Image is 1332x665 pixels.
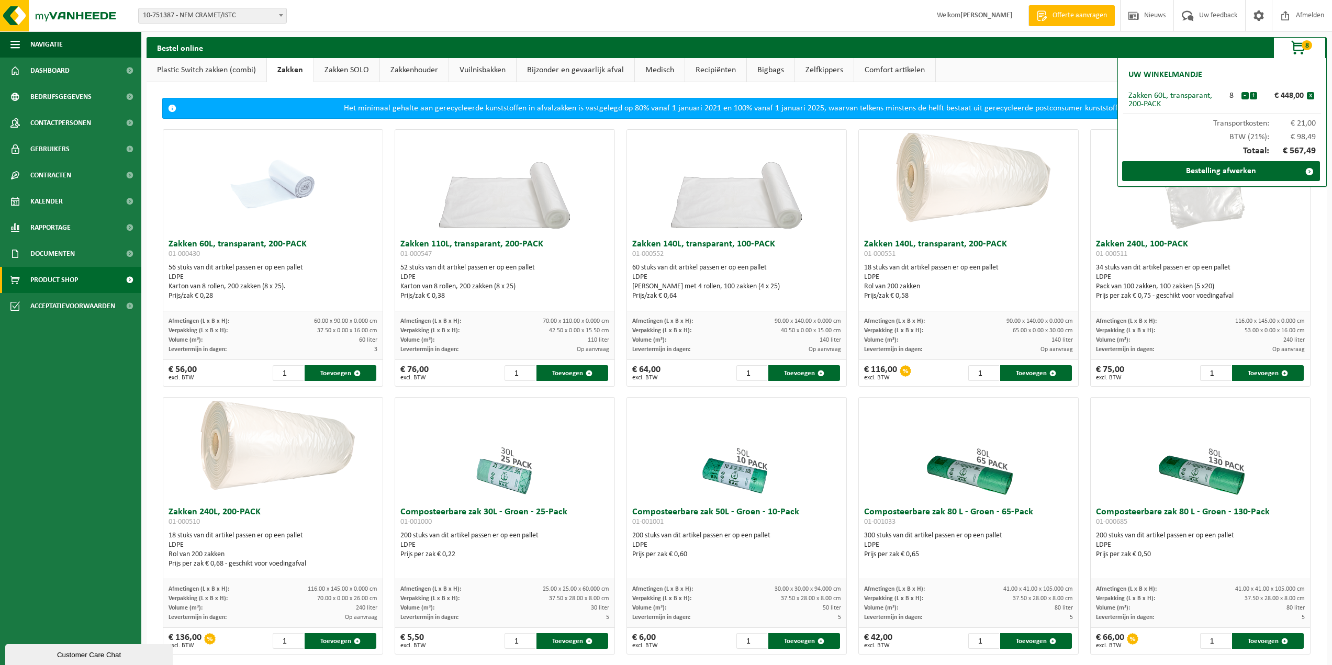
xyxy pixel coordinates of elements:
img: 01-000430 [220,130,325,234]
div: € 66,00 [1096,633,1124,649]
h3: Zakken 240L, 200-PACK [169,508,377,528]
span: Levertermijn in dagen: [632,346,690,353]
span: Volume (m³): [169,337,203,343]
div: 56 stuks van dit artikel passen er op een pallet [169,263,377,301]
div: Prijs per zak € 0,65 [864,550,1073,559]
span: 40.50 x 0.00 x 15.00 cm [781,328,841,334]
span: 240 liter [356,605,377,611]
a: Recipiënten [685,58,746,82]
span: 30.00 x 30.00 x 94.000 cm [775,586,841,592]
button: Toevoegen [1000,365,1072,381]
span: excl. BTW [632,643,658,649]
span: 70.00 x 0.00 x 26.00 cm [317,595,377,602]
span: Rapportage [30,215,71,241]
span: Afmetingen (L x B x H): [864,586,925,592]
div: LDPE [169,273,377,282]
div: € 448,00 [1260,92,1307,100]
span: Bedrijfsgegevens [30,84,92,110]
span: Gebruikers [30,136,70,162]
input: 1 [736,365,767,381]
h3: Zakken 60L, transparant, 200-PACK [169,240,377,261]
a: Zelfkippers [795,58,854,82]
div: € 6,00 [632,633,658,649]
span: 01-001000 [400,518,432,526]
button: x [1307,92,1314,99]
div: € 116,00 [864,365,897,381]
button: Toevoegen [1232,365,1304,381]
span: Afmetingen (L x B x H): [1096,318,1157,324]
span: Navigatie [30,31,63,58]
div: Transportkosten: [1123,114,1321,128]
span: Levertermijn in dagen: [864,614,922,621]
div: Prijs/zak € 0,58 [864,291,1073,301]
h3: Composteerbare zak 30L - Groen - 25-Pack [400,508,609,528]
span: 01-000430 [169,250,200,258]
a: Plastic Switch zakken (combi) [147,58,266,82]
span: Verpakking (L x B x H): [864,595,923,602]
span: 37.50 x 0.00 x 16.00 cm [317,328,377,334]
span: Afmetingen (L x B x H): [169,318,229,324]
span: 25.00 x 25.00 x 60.000 cm [543,586,609,592]
img: 01-000551 [864,130,1073,234]
h2: Bestel online [147,37,214,58]
span: Op aanvraag [577,346,609,353]
div: Rol van 200 zakken [169,550,377,559]
div: LDPE [169,540,377,550]
span: Volume (m³): [169,605,203,611]
div: 200 stuks van dit artikel passen er op een pallet [632,531,841,559]
span: 01-001001 [632,518,664,526]
span: 240 liter [1283,337,1305,343]
button: Toevoegen [536,633,608,649]
span: 5 [1302,614,1305,621]
span: 01-000552 [632,250,664,258]
span: Dashboard [30,58,70,84]
div: Pack van 100 zakken, 100 zakken (5 x20) [1096,282,1305,291]
div: LDPE [632,273,841,282]
span: Verpakking (L x B x H): [632,328,691,334]
div: € 5,50 [400,633,426,649]
button: + [1250,92,1257,99]
h3: Composteerbare zak 80 L - Groen - 130-Pack [1096,508,1305,528]
button: Toevoegen [1232,633,1304,649]
span: 10-751387 - NFM CRAMET/ISTC [139,8,286,23]
span: excl. BTW [400,375,429,381]
div: € 136,00 [169,633,202,649]
span: 90.00 x 140.00 x 0.000 cm [1006,318,1073,324]
span: 01-000547 [400,250,432,258]
input: 1 [968,633,999,649]
span: excl. BTW [169,643,202,649]
input: 1 [273,365,304,381]
span: Offerte aanvragen [1050,10,1110,21]
div: Prijs/zak € 0,28 [169,291,377,301]
input: 1 [736,633,767,649]
span: 60.00 x 90.00 x 0.000 cm [314,318,377,324]
input: 1 [968,365,999,381]
div: Prijs per zak € 0,22 [400,550,609,559]
div: 300 stuks van dit artikel passen er op een pallet [864,531,1073,559]
span: Volume (m³): [632,337,666,343]
span: Afmetingen (L x B x H): [400,586,461,592]
button: - [1241,92,1249,99]
a: Comfort artikelen [854,58,935,82]
div: 8 [1222,92,1241,100]
h3: Zakken 140L, transparant, 100-PACK [632,240,841,261]
span: Levertermijn in dagen: [632,614,690,621]
iframe: chat widget [5,642,175,665]
span: Verpakking (L x B x H): [1096,328,1155,334]
span: 01-000551 [864,250,896,258]
div: Prijs per zak € 0,50 [1096,550,1305,559]
div: 52 stuks van dit artikel passen er op een pallet [400,263,609,301]
span: 3 [374,346,377,353]
span: 01-000685 [1096,518,1127,526]
span: 80 liter [1286,605,1305,611]
span: Verpakking (L x B x H): [400,328,460,334]
span: 110 liter [588,337,609,343]
div: LDPE [1096,540,1305,550]
img: 01-001001 [684,398,789,502]
span: excl. BTW [864,375,897,381]
span: Volume (m³): [632,605,666,611]
span: 5 [606,614,609,621]
h3: Zakken 240L, 100-PACK [1096,240,1305,261]
span: Volume (m³): [400,605,434,611]
span: Levertermijn in dagen: [1096,614,1154,621]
